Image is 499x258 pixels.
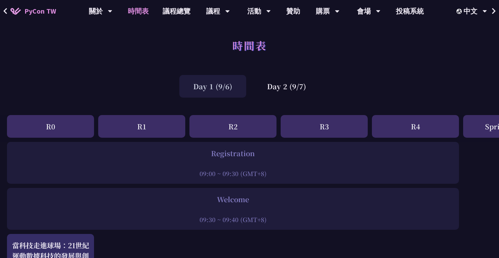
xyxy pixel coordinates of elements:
[281,115,368,138] div: R3
[24,6,56,16] span: PyCon TW
[189,115,276,138] div: R2
[3,2,63,20] a: PyCon TW
[10,148,455,159] div: Registration
[10,169,455,178] div: 09:00 ~ 09:30 (GMT+8)
[457,9,463,14] img: Locale Icon
[232,35,267,56] h1: 時間表
[372,115,459,138] div: R4
[10,8,21,15] img: Home icon of PyCon TW 2025
[10,215,455,224] div: 09:30 ~ 09:40 (GMT+8)
[98,115,185,138] div: R1
[7,115,94,138] div: R0
[179,75,246,98] div: Day 1 (9/6)
[253,75,320,98] div: Day 2 (9/7)
[10,194,455,205] div: Welcome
